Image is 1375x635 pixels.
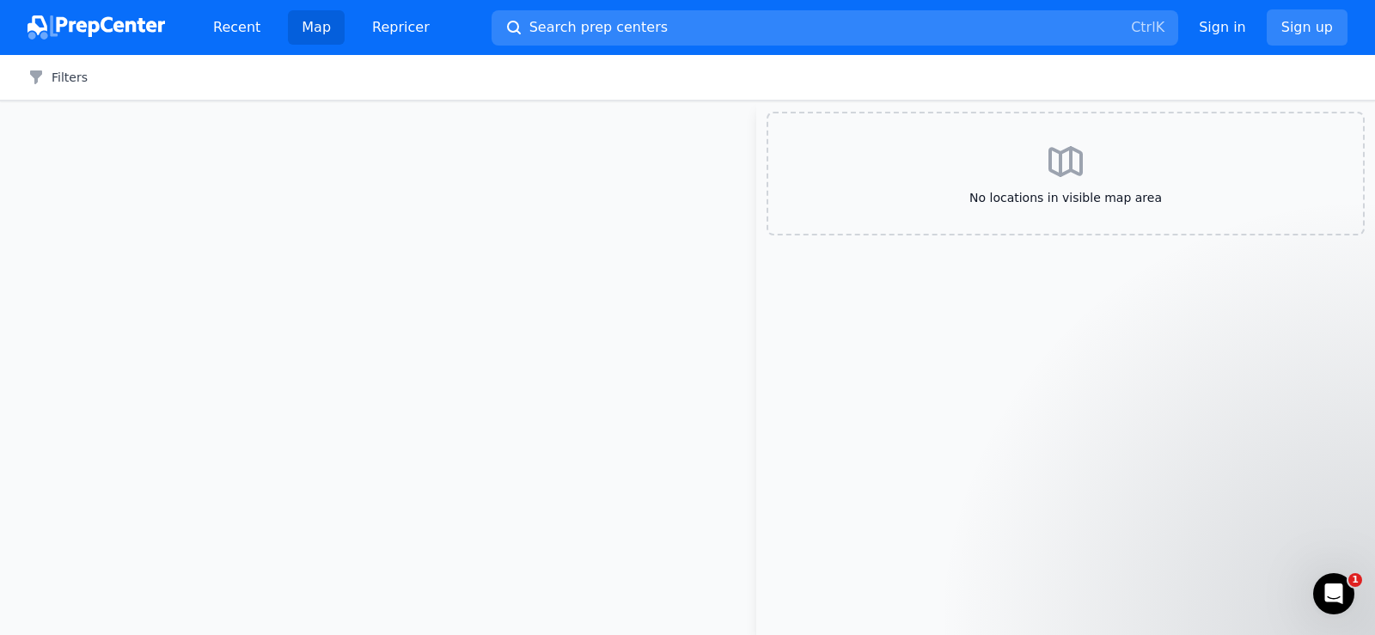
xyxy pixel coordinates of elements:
[1199,17,1246,38] a: Sign in
[288,10,345,45] a: Map
[492,10,1178,46] button: Search prep centersCtrlK
[27,69,88,86] button: Filters
[796,189,1335,206] span: No locations in visible map area
[1313,573,1354,614] iframe: Intercom live chat
[1156,19,1165,35] kbd: K
[1131,19,1155,35] kbd: Ctrl
[1348,573,1362,587] span: 1
[199,10,274,45] a: Recent
[529,17,668,38] span: Search prep centers
[1267,9,1347,46] a: Sign up
[358,10,443,45] a: Repricer
[27,15,165,40] img: PrepCenter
